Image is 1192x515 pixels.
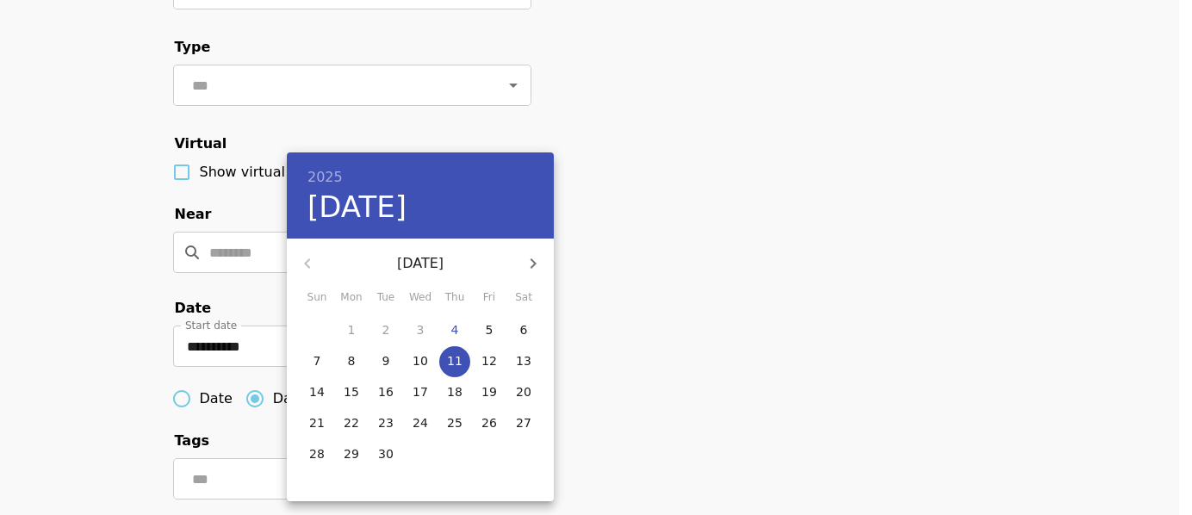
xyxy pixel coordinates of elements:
[481,352,497,369] p: 12
[344,383,359,400] p: 15
[309,414,325,431] p: 21
[516,414,531,431] p: 27
[336,346,367,377] button: 8
[378,383,394,400] p: 16
[370,377,401,408] button: 16
[301,408,332,439] button: 21
[307,165,343,189] button: 2025
[508,346,539,377] button: 13
[508,377,539,408] button: 20
[447,352,463,369] p: 11
[336,408,367,439] button: 22
[301,439,332,470] button: 28
[309,445,325,462] p: 28
[508,289,539,307] span: Sat
[348,352,356,369] p: 8
[301,377,332,408] button: 14
[307,189,407,226] button: [DATE]
[516,352,531,369] p: 13
[481,383,497,400] p: 19
[336,439,367,470] button: 29
[474,315,505,346] button: 5
[405,346,436,377] button: 10
[508,408,539,439] button: 27
[474,346,505,377] button: 12
[439,377,470,408] button: 18
[474,377,505,408] button: 19
[370,346,401,377] button: 9
[336,377,367,408] button: 15
[382,352,390,369] p: 9
[413,414,428,431] p: 24
[474,408,505,439] button: 26
[344,414,359,431] p: 22
[413,352,428,369] p: 10
[344,445,359,462] p: 29
[405,289,436,307] span: Wed
[405,408,436,439] button: 24
[370,408,401,439] button: 23
[520,321,528,338] p: 6
[336,289,367,307] span: Mon
[439,408,470,439] button: 25
[447,414,463,431] p: 25
[405,377,436,408] button: 17
[309,383,325,400] p: 14
[486,321,494,338] p: 5
[413,383,428,400] p: 17
[508,315,539,346] button: 6
[378,414,394,431] p: 23
[439,346,470,377] button: 11
[328,253,512,274] p: [DATE]
[370,289,401,307] span: Tue
[451,321,459,338] p: 4
[439,289,470,307] span: Thu
[516,383,531,400] p: 20
[474,289,505,307] span: Fri
[439,315,470,346] button: 4
[301,346,332,377] button: 7
[314,352,321,369] p: 7
[301,289,332,307] span: Sun
[370,439,401,470] button: 30
[481,414,497,431] p: 26
[447,383,463,400] p: 18
[378,445,394,462] p: 30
